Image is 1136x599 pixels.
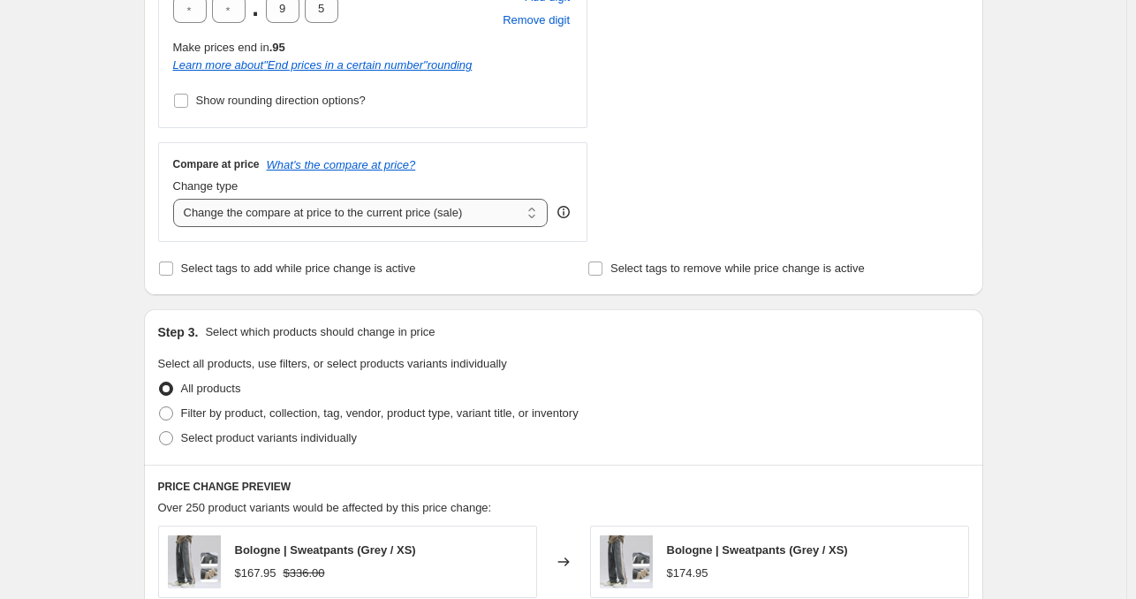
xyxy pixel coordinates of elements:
span: Remove digit [503,11,570,29]
span: Select product variants individually [181,431,357,444]
h2: Step 3. [158,323,199,341]
span: Filter by product, collection, tag, vendor, product type, variant title, or inventory [181,406,579,420]
span: Bologne | Sweatpants (Grey / XS) [235,543,416,557]
span: Select all products, use filters, or select products variants individually [158,357,507,370]
b: .95 [269,41,285,54]
img: Pineapple-Texture-New-Fabric-Men-s-Corduroy-Casual-Pants-Thick-Elastic-Waist-Fashion-Straight-Loo... [168,535,221,588]
span: Change type [173,179,239,193]
span: Show rounding direction options? [196,94,366,107]
span: Bologne | Sweatpants (Grey / XS) [667,543,848,557]
span: Make prices end in [173,41,285,54]
div: help [555,203,572,221]
span: All products [181,382,241,395]
div: $174.95 [667,565,708,582]
span: Select tags to add while price change is active [181,262,416,275]
i: Learn more about " End prices in a certain number " rounding [173,58,473,72]
img: Pineapple-Texture-New-Fabric-Men-s-Corduroy-Casual-Pants-Thick-Elastic-Waist-Fashion-Straight-Loo... [600,535,653,588]
h3: Compare at price [173,157,260,171]
p: Select which products should change in price [205,323,435,341]
div: $167.95 [235,565,276,582]
button: What's the compare at price? [267,158,416,171]
span: Over 250 product variants would be affected by this price change: [158,501,492,514]
span: Select tags to remove while price change is active [610,262,865,275]
h6: PRICE CHANGE PREVIEW [158,480,969,494]
a: Learn more about"End prices in a certain number"rounding [173,58,473,72]
strike: $336.00 [284,565,325,582]
button: Remove placeholder [500,9,572,32]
